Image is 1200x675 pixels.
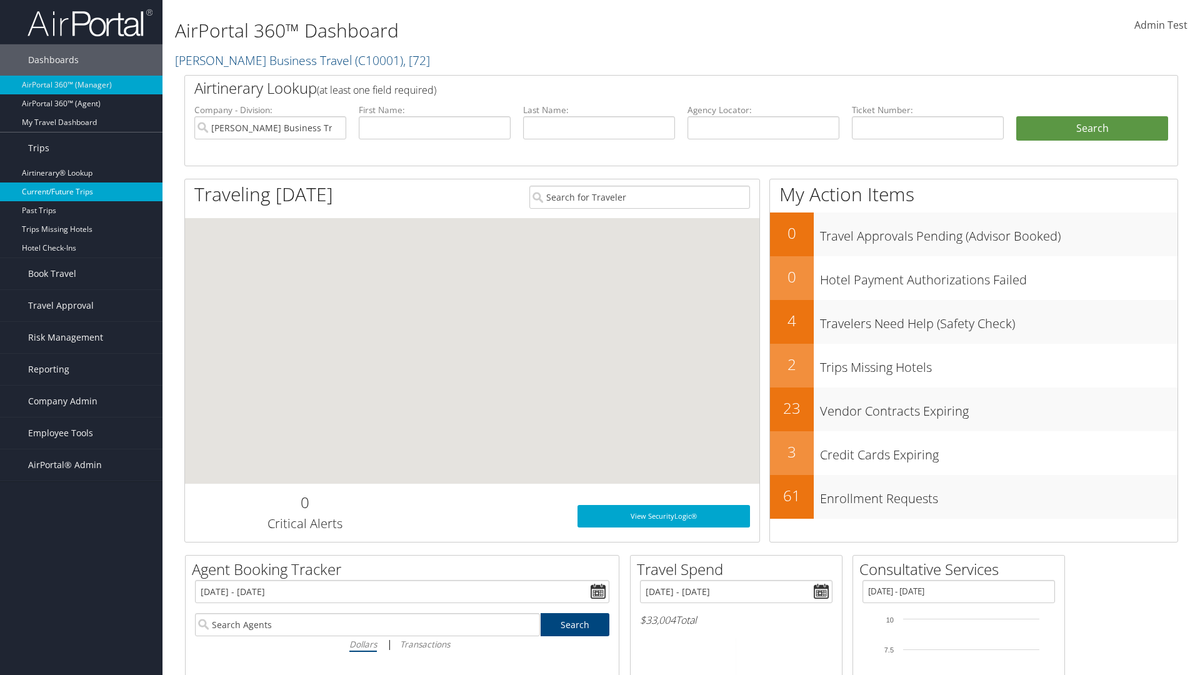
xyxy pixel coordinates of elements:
[28,132,49,164] span: Trips
[28,449,102,481] span: AirPortal® Admin
[770,475,1177,519] a: 61Enrollment Requests
[175,17,850,44] h1: AirPortal 360™ Dashboard
[400,638,450,650] i: Transactions
[770,344,1177,387] a: 2Trips Missing Hotels
[770,397,814,419] h2: 23
[820,221,1177,245] h3: Travel Approvals Pending (Advisor Booked)
[1134,18,1187,32] span: Admin Test
[28,386,97,417] span: Company Admin
[28,417,93,449] span: Employee Tools
[577,505,750,527] a: View SecurityLogic®
[770,387,1177,431] a: 23Vendor Contracts Expiring
[820,265,1177,289] h3: Hotel Payment Authorizations Failed
[192,559,619,580] h2: Agent Booking Tracker
[194,181,333,207] h1: Traveling [DATE]
[1134,6,1187,45] a: Admin Test
[541,613,610,636] a: Search
[770,354,814,375] h2: 2
[886,616,894,624] tspan: 10
[770,431,1177,475] a: 3Credit Cards Expiring
[195,613,540,636] input: Search Agents
[770,222,814,244] h2: 0
[770,266,814,287] h2: 0
[194,77,1086,99] h2: Airtinerary Lookup
[355,52,403,69] span: ( C10001 )
[349,638,377,650] i: Dollars
[820,440,1177,464] h3: Credit Cards Expiring
[359,104,511,116] label: First Name:
[28,322,103,353] span: Risk Management
[770,212,1177,256] a: 0Travel Approvals Pending (Advisor Booked)
[1016,116,1168,141] button: Search
[852,104,1004,116] label: Ticket Number:
[640,613,676,627] span: $33,004
[194,492,415,513] h2: 0
[28,290,94,321] span: Travel Approval
[820,352,1177,376] h3: Trips Missing Hotels
[770,485,814,506] h2: 61
[820,396,1177,420] h3: Vendor Contracts Expiring
[820,309,1177,332] h3: Travelers Need Help (Safety Check)
[884,646,894,654] tspan: 7.5
[859,559,1064,580] h2: Consultative Services
[523,104,675,116] label: Last Name:
[529,186,750,209] input: Search for Traveler
[770,256,1177,300] a: 0Hotel Payment Authorizations Failed
[28,44,79,76] span: Dashboards
[27,8,152,37] img: airportal-logo.png
[770,300,1177,344] a: 4Travelers Need Help (Safety Check)
[820,484,1177,507] h3: Enrollment Requests
[637,559,842,580] h2: Travel Spend
[194,104,346,116] label: Company - Division:
[770,181,1177,207] h1: My Action Items
[640,613,832,627] h6: Total
[195,636,609,652] div: |
[28,354,69,385] span: Reporting
[403,52,430,69] span: , [ 72 ]
[317,83,436,97] span: (at least one field required)
[194,515,415,532] h3: Critical Alerts
[770,310,814,331] h2: 4
[28,258,76,289] span: Book Travel
[770,441,814,462] h2: 3
[687,104,839,116] label: Agency Locator:
[175,52,430,69] a: [PERSON_NAME] Business Travel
